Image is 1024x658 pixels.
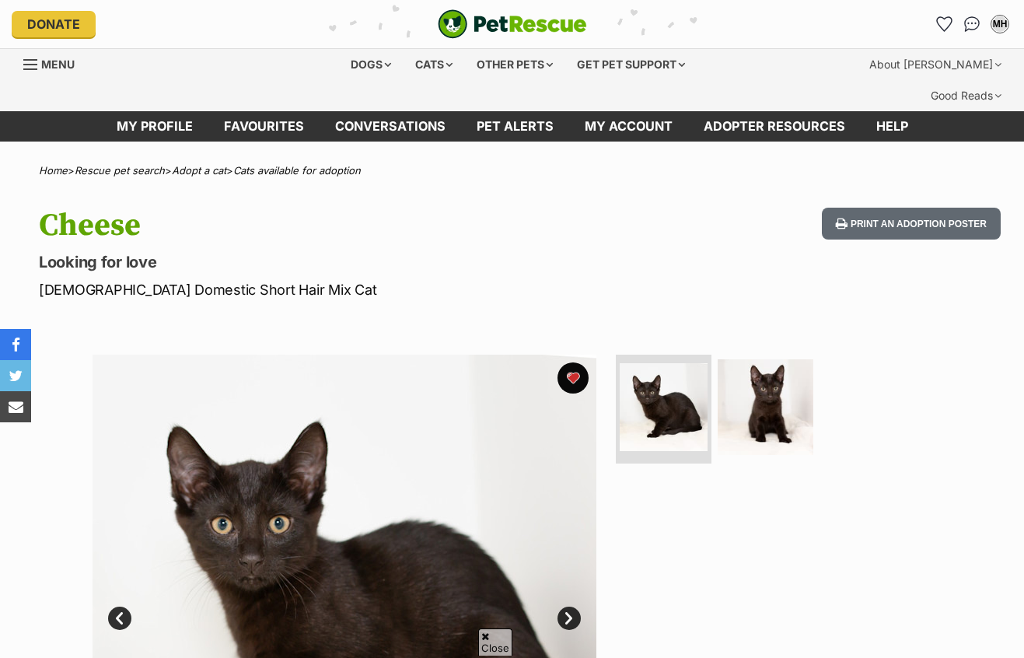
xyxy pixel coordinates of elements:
[959,12,984,37] a: Conversations
[557,362,589,394] button: favourite
[569,111,688,142] a: My account
[931,12,1012,37] ul: Account quick links
[12,11,96,37] a: Donate
[557,607,581,630] a: Next
[466,49,564,80] div: Other pets
[208,111,320,142] a: Favourites
[340,49,402,80] div: Dogs
[620,363,708,451] img: Photo of Cheese
[108,607,131,630] a: Prev
[404,49,463,80] div: Cats
[858,49,1012,80] div: About [PERSON_NAME]
[23,49,86,77] a: Menu
[688,111,861,142] a: Adopter resources
[931,12,956,37] a: Favourites
[992,16,1008,32] div: MH
[39,208,625,243] h1: Cheese
[987,12,1012,37] button: My account
[320,111,461,142] a: conversations
[920,80,1012,111] div: Good Reads
[438,9,587,39] img: logo-cat-932fe2b9b8326f06289b0f2fb663e598f794de774fb13d1741a6617ecf9a85b4.svg
[233,164,361,177] a: Cats available for adoption
[822,208,1001,240] button: Print an adoption poster
[438,9,587,39] a: PetRescue
[41,58,75,71] span: Menu
[172,164,226,177] a: Adopt a cat
[39,279,625,300] p: [DEMOGRAPHIC_DATA] Domestic Short Hair Mix Cat
[75,164,165,177] a: Rescue pet search
[478,628,512,656] span: Close
[964,16,980,32] img: chat-41dd97257d64d25036548639549fe6c8038ab92f7586957e7f3b1b290dea8141.svg
[461,111,569,142] a: Pet alerts
[861,111,924,142] a: Help
[39,251,625,273] p: Looking for love
[718,359,813,455] img: Photo of Cheese
[566,49,696,80] div: Get pet support
[39,164,68,177] a: Home
[101,111,208,142] a: My profile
